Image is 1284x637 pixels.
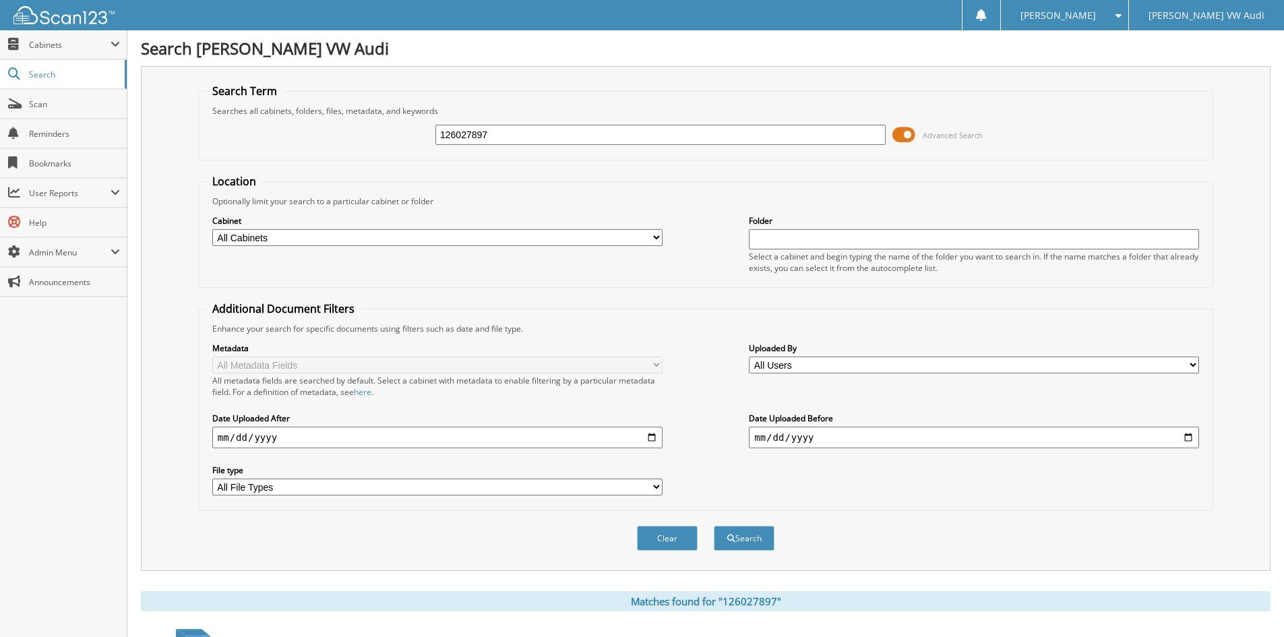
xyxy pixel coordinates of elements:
label: Metadata [212,342,663,354]
img: scan123-logo-white.svg [13,6,115,24]
input: end [749,427,1199,448]
span: Scan [29,98,120,110]
button: Clear [637,526,698,551]
div: All metadata fields are searched by default. Select a cabinet with metadata to enable filtering b... [212,375,663,398]
span: User Reports [29,187,111,199]
div: Matches found for "126027897" [141,591,1271,611]
span: Reminders [29,128,120,140]
a: here [354,386,371,398]
label: Uploaded By [749,342,1199,354]
legend: Location [206,174,263,189]
span: Search [29,69,118,80]
div: Optionally limit your search to a particular cabinet or folder [206,195,1206,207]
label: File type [212,464,663,476]
span: Bookmarks [29,158,120,169]
span: [PERSON_NAME] VW Audi [1149,11,1264,20]
legend: Additional Document Filters [206,301,361,316]
div: Searches all cabinets, folders, files, metadata, and keywords [206,105,1206,117]
span: Cabinets [29,39,111,51]
span: Announcements [29,276,120,288]
label: Folder [749,215,1199,226]
h1: Search [PERSON_NAME] VW Audi [141,37,1271,59]
div: Enhance your search for specific documents using filters such as date and file type. [206,323,1206,334]
span: Help [29,217,120,229]
label: Cabinet [212,215,663,226]
span: Admin Menu [29,247,111,258]
label: Date Uploaded Before [749,413,1199,424]
div: Select a cabinet and begin typing the name of the folder you want to search in. If the name match... [749,251,1199,274]
span: Advanced Search [923,130,983,140]
input: start [212,427,663,448]
label: Date Uploaded After [212,413,663,424]
span: [PERSON_NAME] [1020,11,1096,20]
button: Search [714,526,774,551]
legend: Search Term [206,84,284,98]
